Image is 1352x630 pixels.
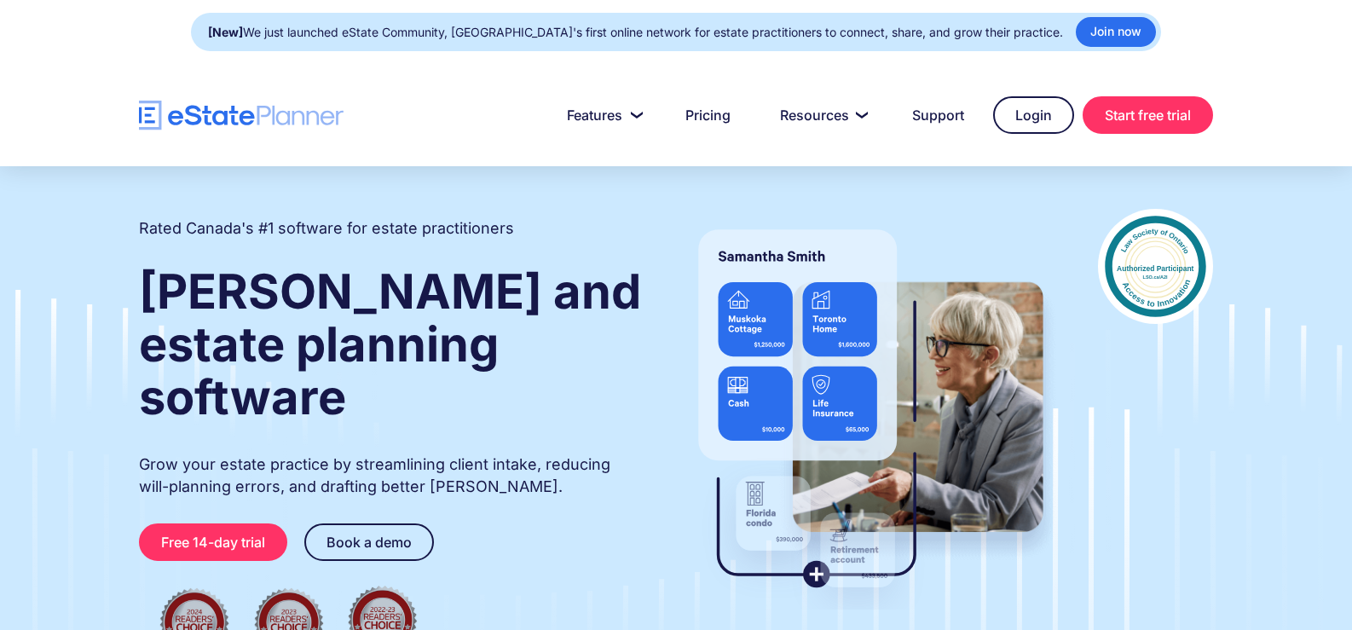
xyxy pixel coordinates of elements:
[665,98,751,132] a: Pricing
[208,25,243,39] strong: [New]
[760,98,883,132] a: Resources
[208,20,1063,44] div: We just launched eState Community, [GEOGRAPHIC_DATA]'s first online network for estate practition...
[1076,17,1156,47] a: Join now
[993,96,1074,134] a: Login
[139,523,287,561] a: Free 14-day trial
[1083,96,1213,134] a: Start free trial
[892,98,985,132] a: Support
[139,263,641,426] strong: [PERSON_NAME] and estate planning software
[139,101,344,130] a: home
[546,98,656,132] a: Features
[678,209,1064,610] img: estate planner showing wills to their clients, using eState Planner, a leading estate planning so...
[139,454,644,498] p: Grow your estate practice by streamlining client intake, reducing will-planning errors, and draft...
[139,217,514,240] h2: Rated Canada's #1 software for estate practitioners
[304,523,434,561] a: Book a demo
